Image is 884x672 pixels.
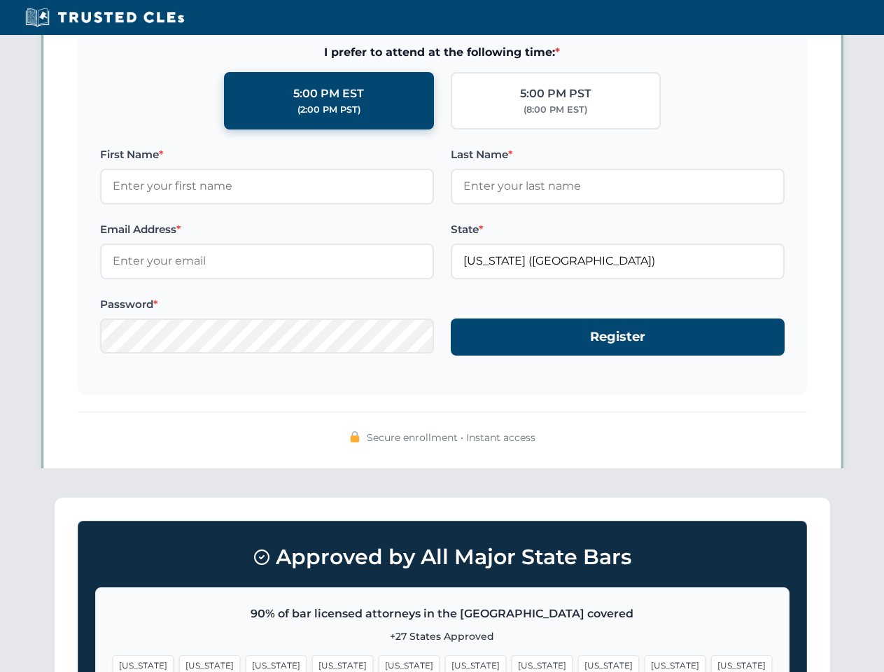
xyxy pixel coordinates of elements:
[100,221,434,238] label: Email Address
[100,146,434,163] label: First Name
[451,244,785,279] input: Florida (FL)
[100,296,434,313] label: Password
[451,169,785,204] input: Enter your last name
[21,7,188,28] img: Trusted CLEs
[293,85,364,103] div: 5:00 PM EST
[100,244,434,279] input: Enter your email
[520,85,591,103] div: 5:00 PM PST
[451,146,785,163] label: Last Name
[95,538,790,576] h3: Approved by All Major State Bars
[113,605,772,623] p: 90% of bar licensed attorneys in the [GEOGRAPHIC_DATA] covered
[100,169,434,204] input: Enter your first name
[349,431,360,442] img: 🔒
[367,430,535,445] span: Secure enrollment • Instant access
[100,43,785,62] span: I prefer to attend at the following time:
[451,221,785,238] label: State
[113,629,772,644] p: +27 States Approved
[297,103,360,117] div: (2:00 PM PST)
[524,103,587,117] div: (8:00 PM EST)
[451,318,785,356] button: Register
